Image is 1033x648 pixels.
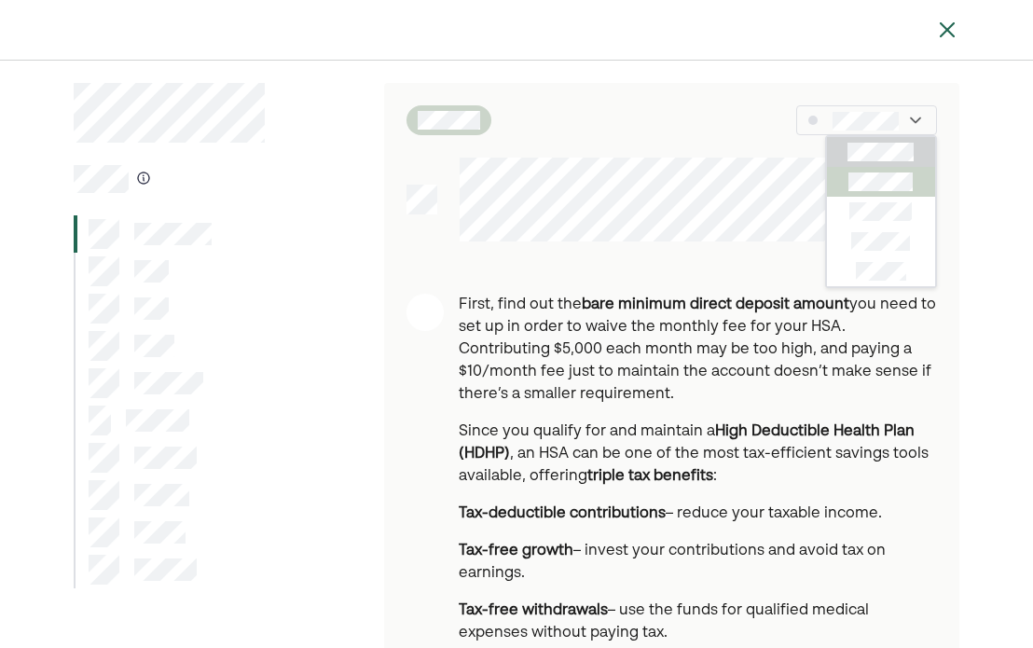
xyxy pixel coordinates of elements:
strong: Tax-free growth [459,544,573,558]
span: – invest your contributions and avoid tax on earnings. [459,544,886,581]
p: Since you qualify for and maintain a , an HSA can be one of the most tax-efficient savings tools ... [459,421,936,488]
p: First, find out the you need to set up in order to waive the monthly fee for your HSA. Contributi... [459,294,936,406]
strong: bare minimum direct deposit amount [582,297,849,312]
strong: triple tax benefits [587,469,713,484]
strong: Tax-free withdrawals [459,603,608,618]
strong: Tax-deductible contributions [459,506,666,521]
span: – reduce your taxable income. [666,506,882,521]
span: – use the funds for qualified medical expenses without paying tax. [459,603,869,641]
